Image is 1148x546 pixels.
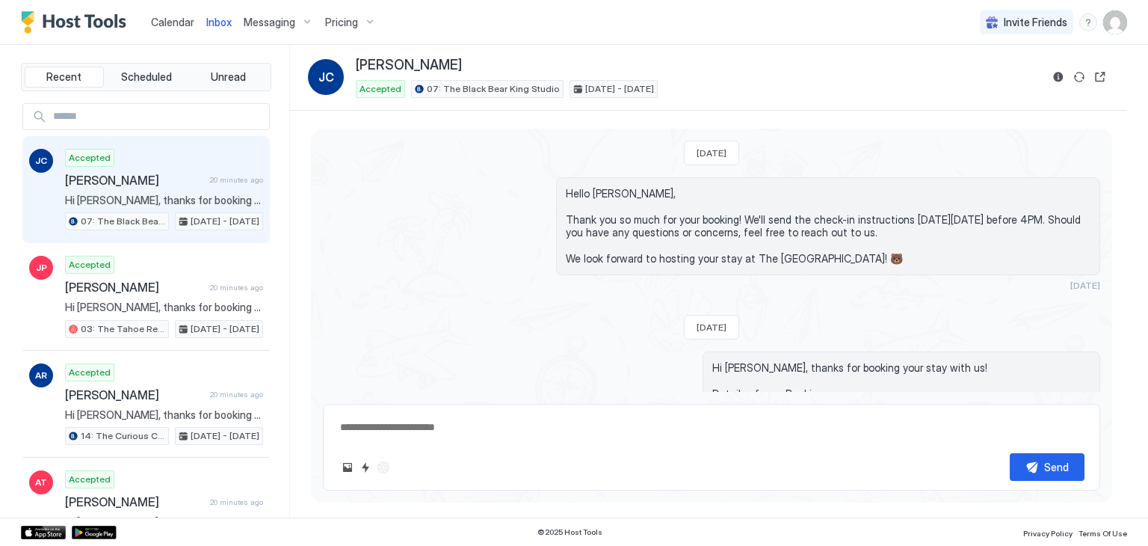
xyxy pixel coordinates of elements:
span: Invite Friends [1004,16,1067,29]
a: App Store [21,526,66,539]
div: User profile [1103,10,1127,34]
span: AT [35,476,47,489]
span: AR [35,369,47,382]
span: [DATE] - [DATE] [585,82,654,96]
span: Hi [PERSON_NAME], thanks for booking your stay with us! Details of your Booking: 📍 [STREET_ADDRES... [65,515,263,529]
span: Accepted [359,82,401,96]
button: Upload image [339,458,357,476]
a: Terms Of Use [1078,524,1127,540]
span: 03: The Tahoe Retro Double Bed Studio [81,322,165,336]
span: 20 minutes ago [210,390,263,399]
span: Messaging [244,16,295,29]
span: Accepted [69,258,111,272]
span: 20 minutes ago [210,497,263,507]
span: [PERSON_NAME] [65,280,204,295]
span: 20 minutes ago [210,283,263,292]
span: 20 minutes ago [210,175,263,185]
span: Pricing [325,16,358,29]
a: Host Tools Logo [21,11,133,34]
span: © 2025 Host Tools [537,527,602,537]
span: Hi [PERSON_NAME], thanks for booking your stay with us! Details of your Booking: 📍 [STREET_ADDRES... [65,194,263,207]
span: Terms Of Use [1078,529,1127,538]
a: Google Play Store [72,526,117,539]
button: Reservation information [1049,68,1067,86]
div: Send [1044,459,1069,475]
a: Calendar [151,14,194,30]
span: [DATE] - [DATE] [191,322,259,336]
button: Send [1010,453,1084,481]
span: Hi [PERSON_NAME], thanks for booking your stay with us! Details of your Booking: 📍 [STREET_ADDRES... [65,301,263,314]
span: Calendar [151,16,194,28]
a: Inbox [206,14,232,30]
span: [PERSON_NAME] [65,173,204,188]
span: JC [35,154,47,168]
a: Privacy Policy [1023,524,1073,540]
button: Scheduled [107,67,186,88]
span: Accepted [69,473,111,486]
div: menu [1079,13,1097,31]
span: [DATE] [1070,280,1100,291]
button: Quick reply [357,458,374,476]
span: [PERSON_NAME] [356,57,462,74]
span: Inbox [206,16,232,28]
span: Unread [211,70,246,84]
div: tab-group [21,63,271,91]
span: [DATE] - [DATE] [191,429,259,443]
span: [DATE] [697,322,726,333]
span: JC [318,68,334,86]
button: Sync reservation [1070,68,1088,86]
span: Hello [PERSON_NAME], Thank you so much for your booking! We'll send the check-in instructions [DA... [566,187,1090,266]
button: Unread [188,67,268,88]
span: 07: The Black Bear King Studio [427,82,560,96]
span: Scheduled [121,70,172,84]
span: 14: The Curious Cub Pet Friendly Studio [81,429,165,443]
span: JP [36,261,47,274]
span: Privacy Policy [1023,529,1073,538]
button: Recent [25,67,104,88]
span: Accepted [69,151,111,165]
input: Input Field [47,104,269,129]
span: Accepted [69,366,111,379]
span: Hi [PERSON_NAME], thanks for booking your stay with us! Details of your Booking: 📍 [STREET_ADDRES... [65,408,263,422]
span: [DATE] [697,147,726,159]
span: Recent [46,70,81,84]
span: 07: The Black Bear King Studio [81,215,165,228]
button: Open reservation [1091,68,1109,86]
span: [PERSON_NAME] [65,494,204,509]
span: [PERSON_NAME] [65,387,204,402]
span: [DATE] - [DATE] [191,215,259,228]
